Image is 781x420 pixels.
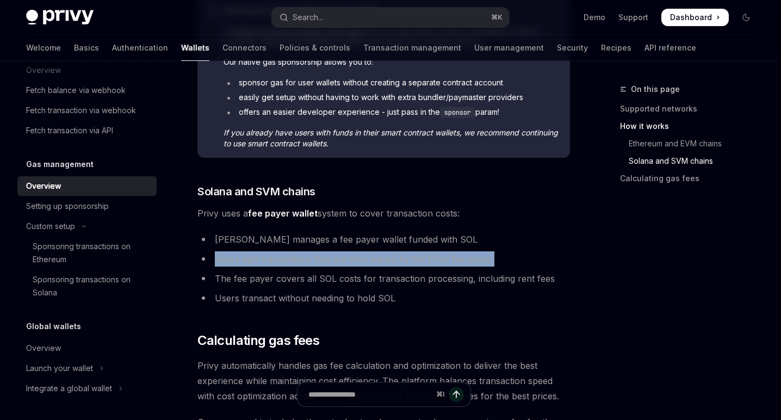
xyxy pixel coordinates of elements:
[248,208,318,219] strong: fee payer wallet
[618,12,648,23] a: Support
[491,13,503,22] span: ⌘ K
[26,10,94,25] img: dark logo
[197,206,570,221] span: Privy uses a system to cover transaction costs:
[308,382,432,406] input: Ask a question...
[17,217,157,236] button: Toggle Custom setup section
[449,387,464,402] button: Send message
[17,81,157,100] a: Fetch balance via webhook
[197,251,570,267] li: Users sign transactions that are then signed by the Privy fee payer
[26,320,81,333] h5: Global wallets
[440,107,475,118] code: sponsor
[17,237,157,269] a: Sponsoring transactions on Ethereum
[26,84,126,97] div: Fetch balance via webhook
[26,220,75,233] div: Custom setup
[631,83,680,96] span: On this page
[620,152,764,170] a: Solana and SVM chains
[272,8,509,27] button: Open search
[17,379,157,398] button: Toggle Integrate a global wallet section
[557,35,588,61] a: Security
[474,35,544,61] a: User management
[197,232,570,247] li: [PERSON_NAME] manages a fee payer wallet funded with SOL
[17,101,157,120] a: Fetch transaction via webhook
[224,128,558,148] em: If you already have users with funds in their smart contract wallets, we recommend continuing to ...
[17,176,157,196] a: Overview
[224,57,559,67] span: Our native gas sponsorship allows you to:
[280,35,350,61] a: Policies & controls
[222,35,266,61] a: Connectors
[293,11,323,24] div: Search...
[26,200,109,213] div: Setting up sponsorship
[224,77,559,88] li: sponsor gas for user wallets without creating a separate contract account
[197,271,570,286] li: The fee payer covers all SOL costs for transaction processing, including rent fees
[224,92,559,103] li: easily get setup without having to work with extra bundler/paymaster providers
[661,9,729,26] a: Dashboard
[17,338,157,358] a: Overview
[26,35,61,61] a: Welcome
[74,35,99,61] a: Basics
[26,124,113,137] div: Fetch transaction via API
[197,184,315,199] span: Solana and SVM chains
[620,135,764,152] a: Ethereum and EVM chains
[26,382,112,395] div: Integrate a global wallet
[670,12,712,23] span: Dashboard
[620,100,764,118] a: Supported networks
[26,342,61,355] div: Overview
[363,35,461,61] a: Transaction management
[33,240,150,266] div: Sponsoring transactions on Ethereum
[17,196,157,216] a: Setting up sponsorship
[601,35,631,61] a: Recipes
[26,362,93,375] div: Launch your wallet
[620,170,764,187] a: Calculating gas fees
[644,35,696,61] a: API reference
[17,270,157,302] a: Sponsoring transactions on Solana
[112,35,168,61] a: Authentication
[620,118,764,135] a: How it works
[584,12,605,23] a: Demo
[224,107,559,118] li: offers an easier developer experience - just pass in the param!
[26,104,136,117] div: Fetch transaction via webhook
[17,359,157,378] button: Toggle Launch your wallet section
[33,273,150,299] div: Sponsoring transactions on Solana
[197,291,570,306] li: Users transact without needing to hold SOL
[17,121,157,140] a: Fetch transaction via API
[737,9,755,26] button: Toggle dark mode
[26,180,61,193] div: Overview
[26,158,94,171] h5: Gas management
[197,332,319,349] span: Calculating gas fees
[197,358,570,404] span: Privy automatically handles gas fee calculation and optimization to deliver the best experience w...
[181,35,209,61] a: Wallets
